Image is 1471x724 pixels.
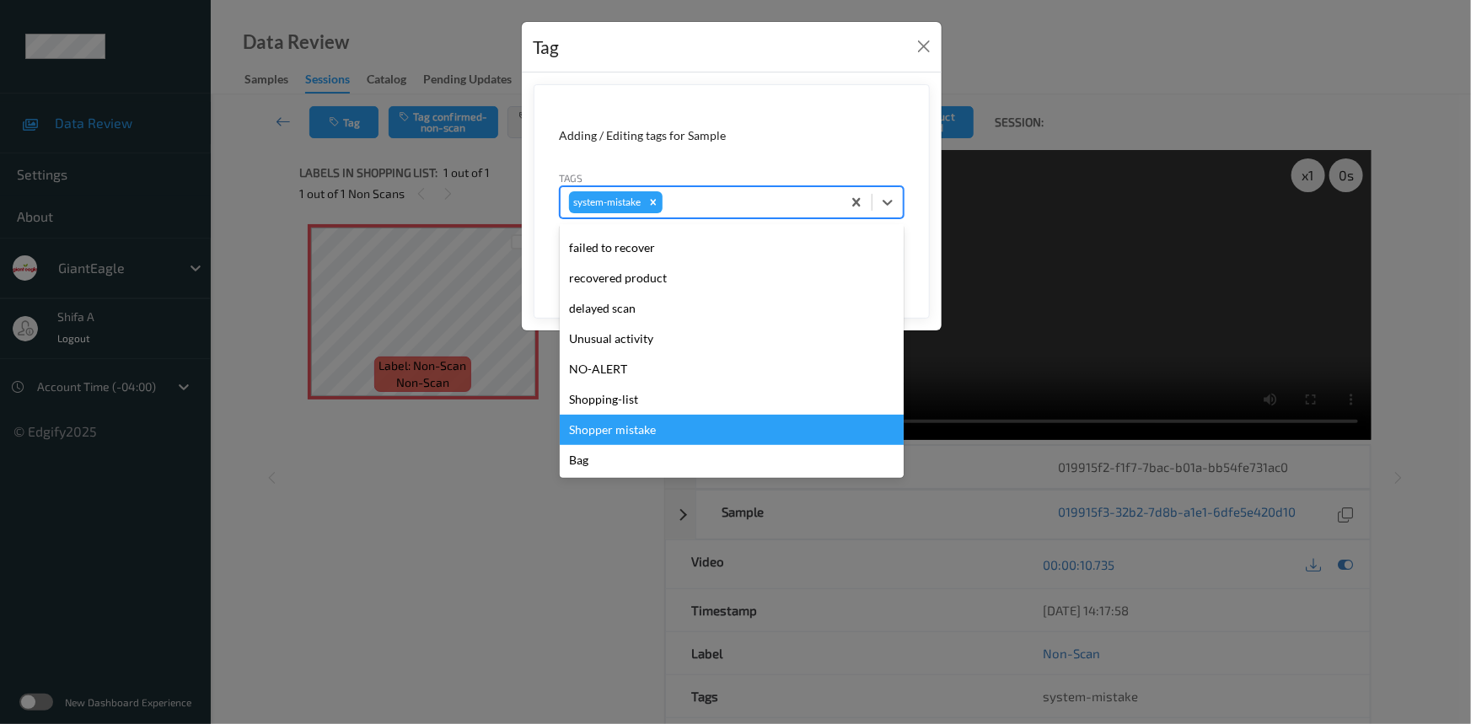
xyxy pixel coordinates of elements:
[560,354,904,384] div: NO-ALERT
[560,415,904,445] div: Shopper mistake
[560,170,583,185] label: Tags
[560,384,904,415] div: Shopping-list
[560,127,904,144] div: Adding / Editing tags for Sample
[534,34,560,61] div: Tag
[569,191,644,213] div: system-mistake
[912,35,936,58] button: Close
[560,293,904,324] div: delayed scan
[560,324,904,354] div: Unusual activity
[644,191,663,213] div: Remove system-mistake
[560,233,904,263] div: failed to recover
[560,445,904,475] div: Bag
[560,263,904,293] div: recovered product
